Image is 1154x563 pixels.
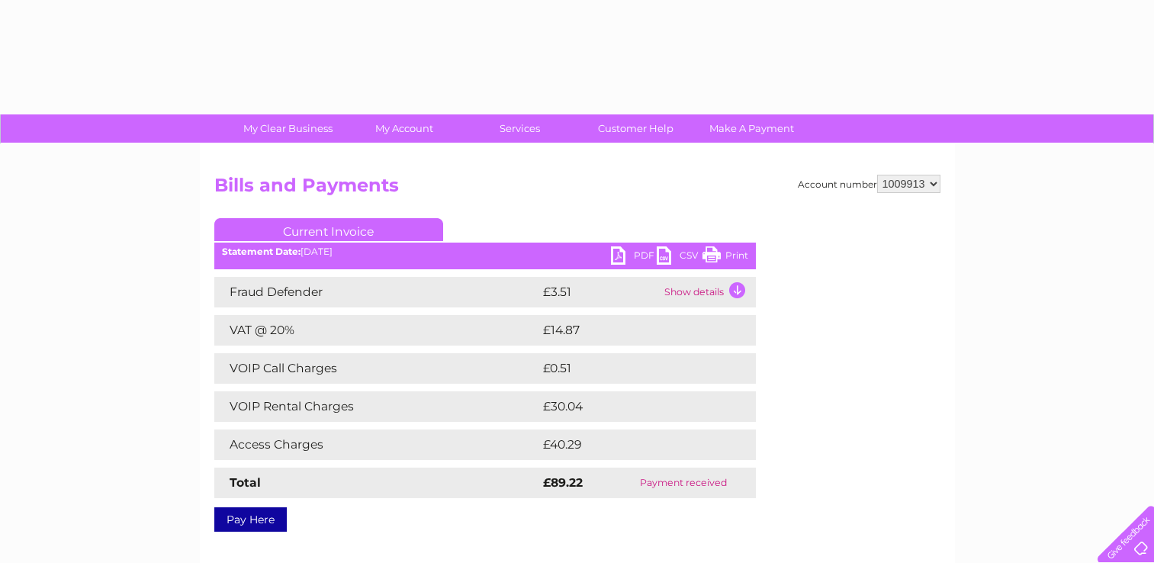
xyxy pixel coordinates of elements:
td: VOIP Rental Charges [214,391,539,422]
td: Show details [661,277,756,307]
td: £14.87 [539,315,724,346]
a: PDF [611,246,657,269]
a: CSV [657,246,702,269]
td: VAT @ 20% [214,315,539,346]
a: Services [457,114,583,143]
a: Customer Help [573,114,699,143]
b: Statement Date: [222,246,301,257]
td: £30.04 [539,391,726,422]
td: £3.51 [539,277,661,307]
td: VOIP Call Charges [214,353,539,384]
a: Pay Here [214,507,287,532]
strong: Total [230,475,261,490]
h2: Bills and Payments [214,175,940,204]
div: Account number [798,175,940,193]
div: [DATE] [214,246,756,257]
strong: £89.22 [543,475,583,490]
td: £40.29 [539,429,725,460]
a: Print [702,246,748,269]
a: My Clear Business [225,114,351,143]
td: £0.51 [539,353,718,384]
a: Make A Payment [689,114,815,143]
td: Access Charges [214,429,539,460]
td: Payment received [611,468,755,498]
a: My Account [341,114,467,143]
a: Current Invoice [214,218,443,241]
td: Fraud Defender [214,277,539,307]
